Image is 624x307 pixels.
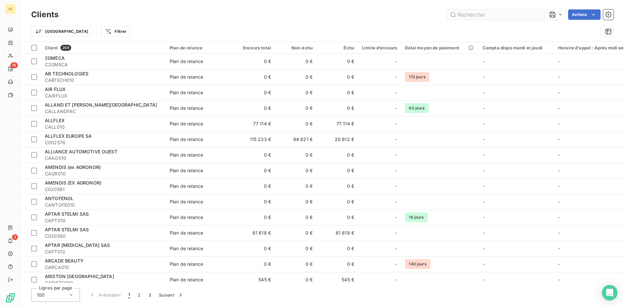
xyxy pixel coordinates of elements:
[45,93,162,99] span: CAIRFLUX
[45,124,162,130] span: CALL010
[233,241,275,256] td: 0 €
[558,90,560,95] span: -
[317,163,358,178] td: 0 €
[395,152,397,158] span: -
[395,276,397,283] span: -
[237,45,271,50] div: Encours total
[395,198,397,205] span: -
[170,214,203,221] div: Plan de relance
[317,210,358,225] td: 0 €
[233,256,275,272] td: 0 €
[395,89,397,96] span: -
[483,277,485,282] span: -
[5,4,16,14] div: CI
[45,45,58,50] span: Client
[395,183,397,189] span: -
[85,288,124,302] button: Précédent
[45,171,162,177] span: CAGR010
[45,108,162,115] span: CALLANDFAC
[45,227,89,232] span: APTAR STELMI SAS
[275,163,317,178] td: 0 €
[395,167,397,174] span: -
[45,102,157,108] span: ALLAND ET [PERSON_NAME][GEOGRAPHIC_DATA]
[558,214,560,220] span: -
[170,167,203,174] div: Plan de relance
[45,55,65,61] span: 2GMECA
[317,256,358,272] td: 0 €
[170,121,203,127] div: Plan de relance
[170,245,203,252] div: Plan de relance
[45,258,84,263] span: ARCADE BEAUTY
[170,230,203,236] div: Plan de relance
[45,164,101,170] span: AMENDIS (ex AGRONOR)
[275,100,317,116] td: 0 €
[134,288,144,302] button: 2
[170,58,203,65] div: Plan de relance
[275,256,317,272] td: 0 €
[45,196,73,201] span: ANTOFENOL
[483,105,485,111] span: -
[45,280,162,286] span: CARISTO010
[233,132,275,147] td: 115 233 €
[405,45,474,50] div: Délai moyen de paiement
[233,225,275,241] td: 61 618 €
[395,230,397,236] span: -
[558,105,560,111] span: -
[558,74,560,80] span: -
[317,54,358,69] td: 0 €
[483,121,485,126] span: -
[405,259,430,269] span: 140 jours
[10,62,18,68] span: 16
[395,214,397,221] span: -
[45,71,88,76] span: AB TECHNOLOGIES
[395,58,397,65] span: -
[395,74,397,80] span: -
[45,61,162,68] span: C2GMECA
[12,234,18,240] span: 3
[45,202,162,208] span: CANTOFE010
[233,210,275,225] td: 0 €
[233,163,275,178] td: 0 €
[558,246,560,251] span: -
[279,45,313,50] div: Non-échu
[233,116,275,132] td: 77 114 €
[483,74,485,80] span: -
[602,285,617,301] div: Open Intercom Messenger
[275,116,317,132] td: 0 €
[275,69,317,85] td: 0 €
[37,292,45,298] span: 100
[317,116,358,132] td: 77 114 €
[405,72,429,82] span: 113 jours
[233,147,275,163] td: 0 €
[124,288,134,302] button: 1
[395,261,397,267] span: -
[45,133,92,139] span: ALLFLEX EUROPE SA
[317,241,358,256] td: 0 €
[233,69,275,85] td: 0 €
[275,225,317,241] td: 0 €
[483,246,485,251] span: -
[395,105,397,111] span: -
[558,136,560,142] span: -
[45,249,162,255] span: CAPT012
[45,180,101,185] span: AMENDIS (EX AGRONOR)
[145,288,155,302] button: 3
[233,85,275,100] td: 0 €
[483,90,485,95] span: -
[45,217,162,224] span: CAPT010
[170,74,203,80] div: Plan de relance
[483,152,485,158] span: -
[233,194,275,210] td: 0 €
[483,230,485,236] span: -
[275,194,317,210] td: 0 €
[405,103,428,113] span: 60 jours
[233,178,275,194] td: 0 €
[483,214,485,220] span: -
[558,58,560,64] span: -
[170,45,229,50] div: Plan de relance
[317,272,358,288] td: 545 €
[317,69,358,85] td: 0 €
[483,58,485,64] span: -
[275,178,317,194] td: 0 €
[155,288,188,302] button: Suivant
